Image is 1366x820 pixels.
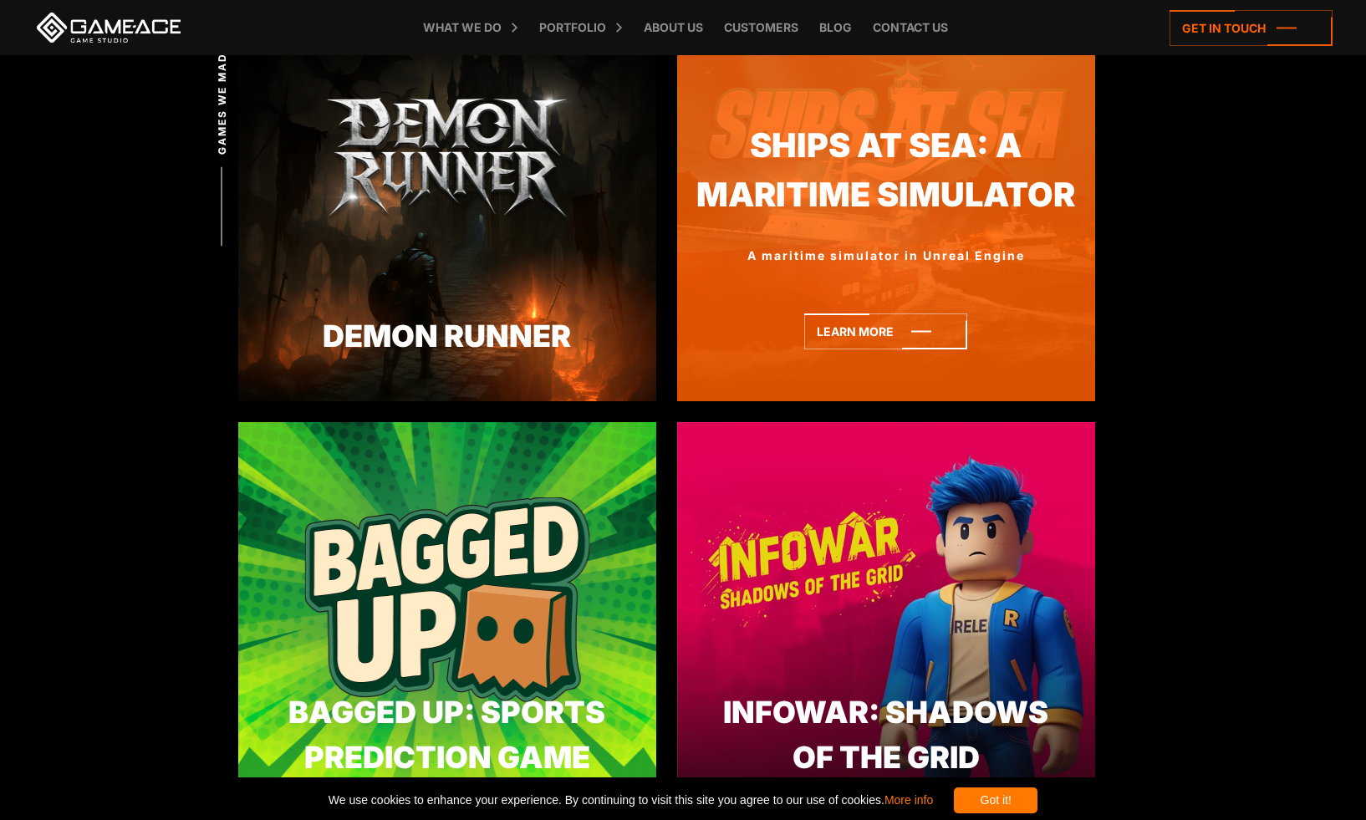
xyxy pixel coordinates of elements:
a: More info [884,793,933,807]
span: We use cookies to enhance your experience. By continuing to visit this site you agree to our use ... [329,787,933,813]
img: Bagged up preview img [238,422,656,777]
div: Bagged Up: Sports Prediction Game [238,690,656,780]
a: Learn more [804,313,967,349]
img: Infowar shadows of the grid preview image [677,422,1095,777]
span: GAMES WE MADE [214,44,229,154]
a: Ships At Sea: A Maritime Simulator [677,121,1095,221]
div: A maritime simulator in Unreal Engine [677,247,1095,264]
div: Demon Runner [238,313,656,359]
a: Get in touch [1170,10,1333,46]
img: Demon runner preview [238,46,656,401]
div: Got it! [954,787,1037,813]
div: Infowar: Shadows of the Grid [677,690,1095,780]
